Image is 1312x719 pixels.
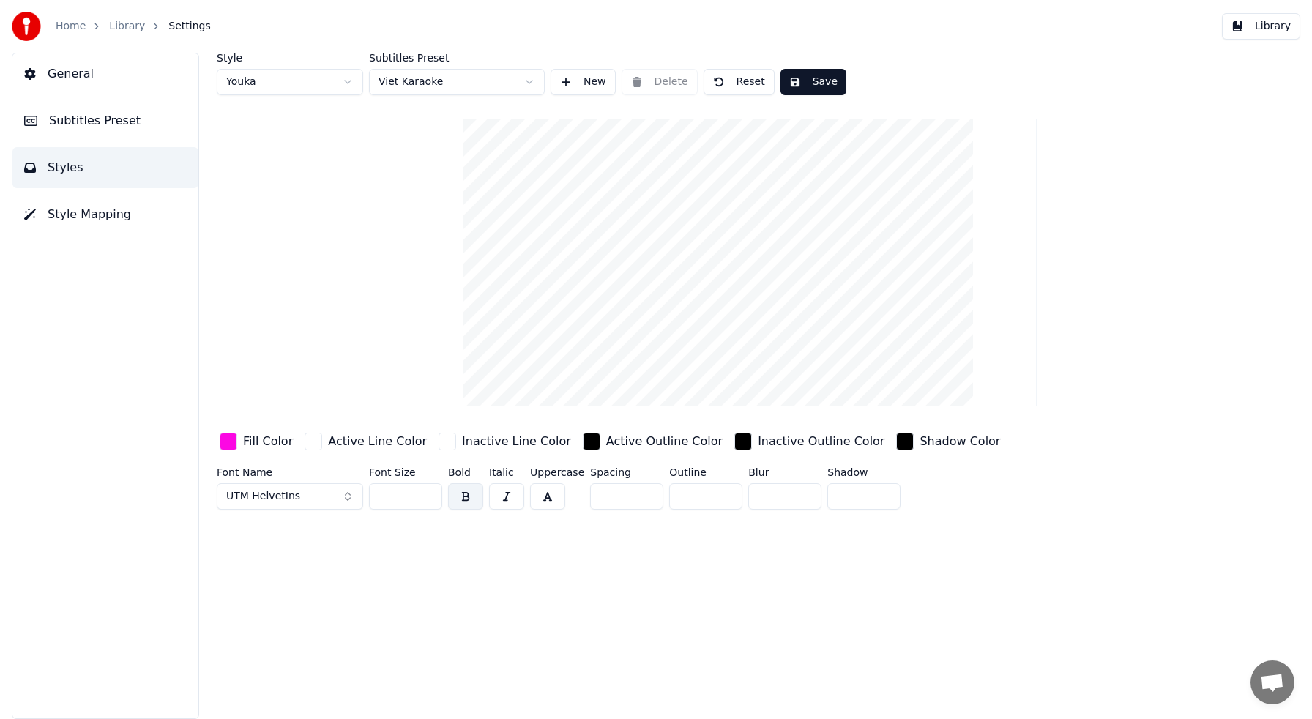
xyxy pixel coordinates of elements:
label: Bold [448,467,483,477]
label: Outline [669,467,742,477]
label: Subtitles Preset [369,53,545,63]
button: Styles [12,147,198,188]
div: Open chat [1250,660,1294,704]
img: youka [12,12,41,41]
label: Shadow [827,467,901,477]
button: Reset [704,69,775,95]
label: Font Size [369,467,442,477]
button: Inactive Outline Color [731,430,887,453]
span: Subtitles Preset [49,112,141,130]
label: Italic [489,467,524,477]
button: Style Mapping [12,194,198,235]
label: Style [217,53,363,63]
button: Active Outline Color [580,430,726,453]
span: Settings [168,19,210,34]
div: Inactive Outline Color [758,433,884,450]
button: Inactive Line Color [436,430,574,453]
button: Subtitles Preset [12,100,198,141]
div: Active Outline Color [606,433,723,450]
span: General [48,65,94,83]
div: Inactive Line Color [462,433,571,450]
button: Shadow Color [893,430,1003,453]
label: Uppercase [530,467,584,477]
span: Style Mapping [48,206,131,223]
button: General [12,53,198,94]
div: Active Line Color [328,433,427,450]
a: Home [56,19,86,34]
div: Fill Color [243,433,293,450]
nav: breadcrumb [56,19,211,34]
button: Fill Color [217,430,296,453]
div: Shadow Color [920,433,1000,450]
label: Blur [748,467,821,477]
button: Active Line Color [302,430,430,453]
label: Font Name [217,467,363,477]
a: Library [109,19,145,34]
span: UTM HelvetIns [226,489,300,504]
button: Library [1222,13,1300,40]
button: New [551,69,616,95]
label: Spacing [590,467,663,477]
span: Styles [48,159,83,176]
button: Save [780,69,846,95]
